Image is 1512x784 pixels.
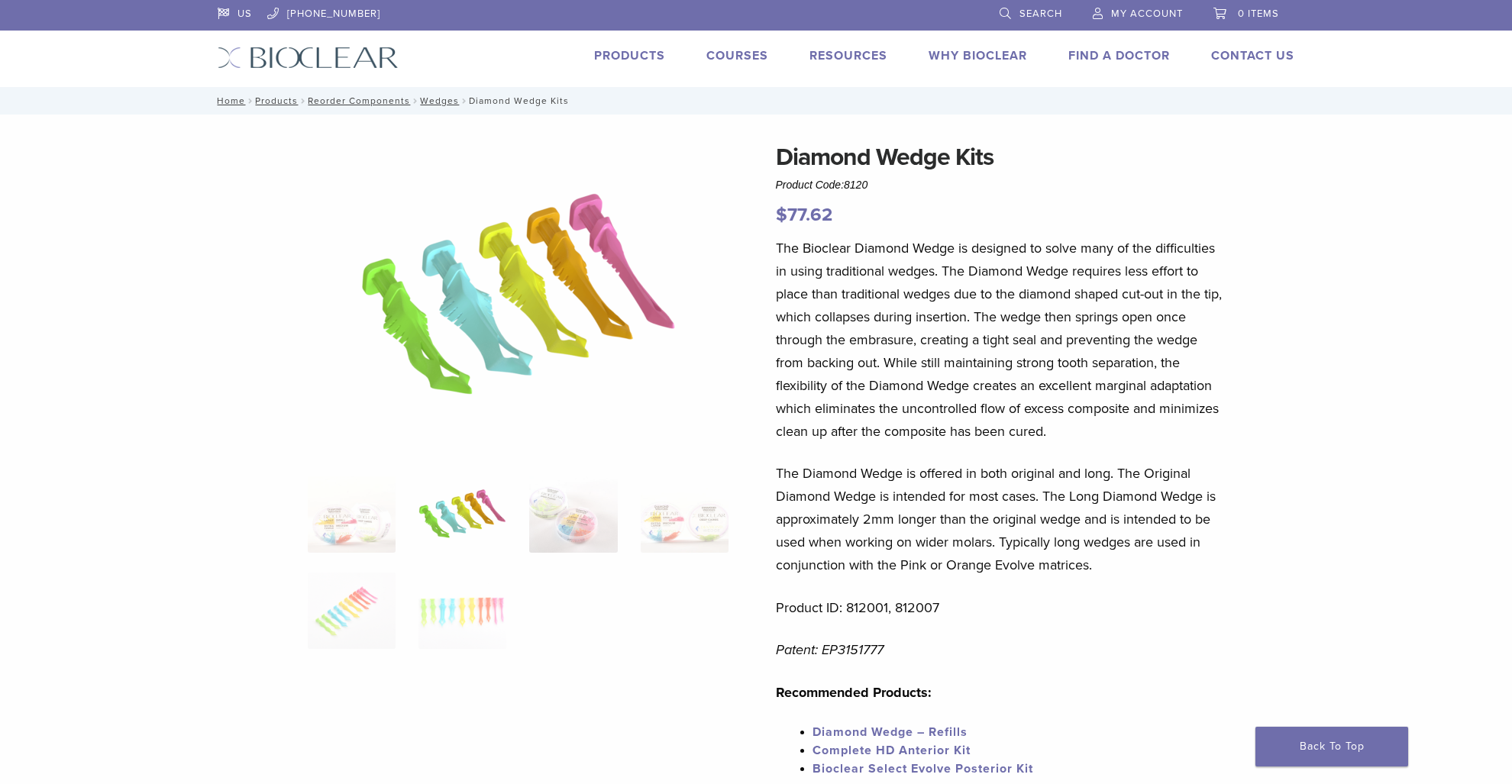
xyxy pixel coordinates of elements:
[813,724,968,740] a: Diamond Wedge – Refills
[1111,8,1183,20] span: My Account
[641,476,729,553] img: Diamond Wedge Kits - Image 4
[594,48,665,63] a: Products
[1068,48,1170,63] a: Find A Doctor
[813,743,971,758] a: Complete HD Anterior Kit
[529,476,617,553] img: Diamond Wedge Kits - Image 3
[218,47,399,69] img: Bioclear
[776,641,884,658] em: Patent: EP3151777
[418,573,506,649] img: Diamond Wedge Kits - Image 6
[308,95,410,106] a: Reorder Components
[206,87,1306,115] nav: Diamond Wedge Kits
[776,139,1225,176] h1: Diamond Wedge Kits
[776,596,1225,619] p: Product ID: 812001, 812007
[1019,8,1062,20] span: Search
[308,476,396,553] img: Diamond-Wedges-Assorted-3-Copy-e1548779949314-324x324.jpg
[706,48,768,63] a: Courses
[410,97,420,105] span: /
[459,97,469,105] span: /
[1211,48,1294,63] a: Contact Us
[776,237,1225,443] p: The Bioclear Diamond Wedge is designed to solve many of the difficulties in using traditional wed...
[813,761,1033,776] a: Bioclear Select Evolve Posterior Kit
[298,97,308,105] span: /
[212,95,245,106] a: Home
[420,95,459,106] a: Wedges
[776,462,1225,576] p: The Diamond Wedge is offered in both original and long. The Original Diamond Wedge is intended fo...
[1255,727,1408,766] a: Back To Top
[776,204,787,226] span: $
[844,179,867,191] span: 8120
[418,476,506,553] img: Diamond Wedge Kits - Image 2
[776,204,832,226] bdi: 77.62
[255,95,298,106] a: Products
[308,573,396,649] img: Diamond Wedge Kits - Image 5
[1238,8,1279,20] span: 0 items
[360,139,677,457] img: Diamond Wedge Kits - Image 2
[929,48,1027,63] a: Why Bioclear
[776,179,868,191] span: Product Code:
[245,97,255,105] span: /
[776,684,932,701] strong: Recommended Products:
[809,48,887,63] a: Resources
